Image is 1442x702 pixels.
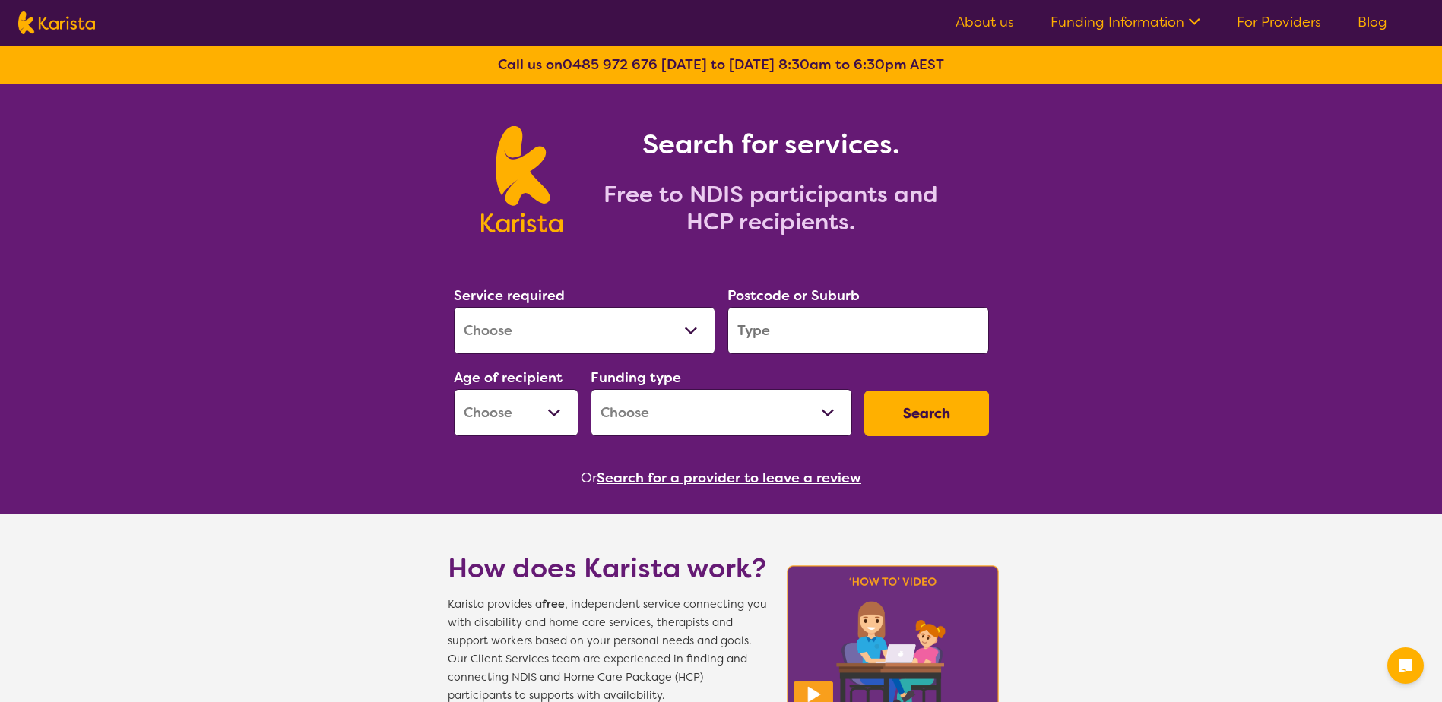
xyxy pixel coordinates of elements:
[454,368,563,387] label: Age of recipient
[591,368,681,387] label: Funding type
[454,286,565,305] label: Service required
[18,11,95,34] img: Karista logo
[1051,13,1200,31] a: Funding Information
[597,466,861,489] button: Search for a provider to leave a review
[581,181,961,236] h2: Free to NDIS participants and HCP recipients.
[727,286,860,305] label: Postcode or Suburb
[727,307,989,354] input: Type
[1237,13,1321,31] a: For Providers
[864,391,989,436] button: Search
[581,126,961,163] h1: Search for services.
[563,55,658,74] a: 0485 972 676
[956,13,1014,31] a: About us
[481,126,563,232] img: Karista logo
[581,466,597,489] span: Or
[1358,13,1387,31] a: Blog
[498,55,944,74] b: Call us on [DATE] to [DATE] 8:30am to 6:30pm AEST
[448,550,767,587] h1: How does Karista work?
[542,597,565,612] b: free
